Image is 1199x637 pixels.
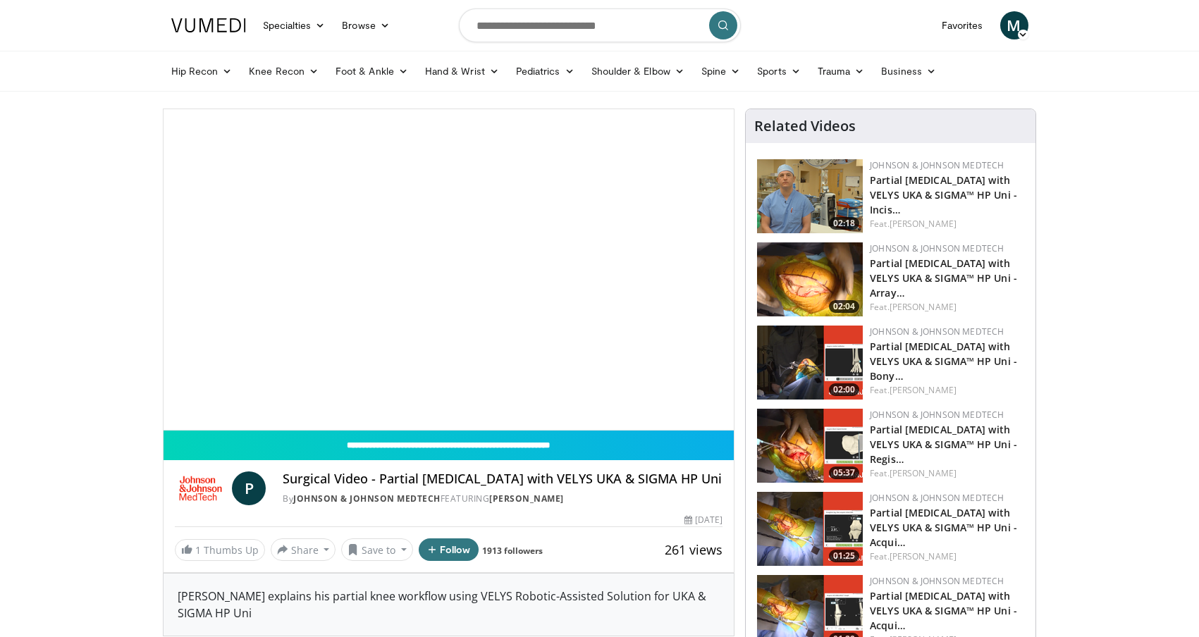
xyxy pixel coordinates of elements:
[164,109,734,431] video-js: Video Player
[870,550,1024,563] div: Feat.
[870,384,1024,397] div: Feat.
[240,57,327,85] a: Knee Recon
[757,242,863,316] img: de91269e-dc9f-44d3-9315-4c54a60fc0f6.png.150x105_q85_crop-smart_upscale.png
[870,340,1017,383] a: Partial [MEDICAL_DATA] with VELYS UKA & SIGMA™ HP Uni - Bony…
[1000,11,1028,39] a: M
[829,466,859,479] span: 05:37
[175,471,227,505] img: Johnson & Johnson MedTech
[163,57,241,85] a: Hip Recon
[829,300,859,313] span: 02:04
[333,11,398,39] a: Browse
[870,492,1004,504] a: Johnson & Johnson MedTech
[693,57,749,85] a: Spine
[684,514,723,526] div: [DATE]
[757,409,863,483] img: a774e0b8-2510-427c-a800-81b67bfb6776.png.150x105_q85_crop-smart_upscale.png
[195,543,201,557] span: 1
[829,383,859,396] span: 02:00
[890,218,957,230] a: [PERSON_NAME]
[870,467,1024,480] div: Feat.
[508,57,583,85] a: Pediatrics
[583,57,693,85] a: Shoulder & Elbow
[757,326,863,400] img: 10880183-925c-4d1d-aa73-511a6d8478f5.png.150x105_q85_crop-smart_upscale.png
[254,11,334,39] a: Specialties
[870,326,1004,338] a: Johnson & Johnson MedTech
[890,550,957,562] a: [PERSON_NAME]
[870,256,1017,299] a: Partial [MEDICAL_DATA] with VELYS UKA & SIGMA™ HP Uni - Array…
[459,8,741,42] input: Search topics, interventions
[757,159,863,233] img: 54cbb26e-ac4b-4a39-a481-95817778ae11.png.150x105_q85_crop-smart_upscale.png
[482,545,543,557] a: 1913 followers
[757,492,863,566] img: e08a7d39-3b34-4ac3-abe8-53cc16b57bb7.png.150x105_q85_crop-smart_upscale.png
[933,11,992,39] a: Favorites
[870,506,1017,549] a: Partial [MEDICAL_DATA] with VELYS UKA & SIGMA™ HP Uni - Acqui…
[890,467,957,479] a: [PERSON_NAME]
[283,493,723,505] div: By FEATURING
[175,539,265,561] a: 1 Thumbs Up
[757,242,863,316] a: 02:04
[164,574,734,636] div: [PERSON_NAME] explains his partial knee workflow using VELYS Robotic-Assisted Solution for UKA & ...
[870,423,1017,466] a: Partial [MEDICAL_DATA] with VELYS UKA & SIGMA™ HP Uni - Regis…
[419,538,479,561] button: Follow
[809,57,873,85] a: Trauma
[870,159,1004,171] a: Johnson & Johnson MedTech
[665,541,723,558] span: 261 views
[754,118,856,135] h4: Related Videos
[890,384,957,396] a: [PERSON_NAME]
[757,326,863,400] a: 02:00
[232,471,266,505] a: P
[890,301,957,313] a: [PERSON_NAME]
[327,57,417,85] a: Foot & Ankle
[870,589,1017,632] a: Partial [MEDICAL_DATA] with VELYS UKA & SIGMA™ HP Uni - Acqui…
[749,57,809,85] a: Sports
[757,159,863,233] a: 02:18
[829,217,859,230] span: 02:18
[870,301,1024,314] div: Feat.
[341,538,413,561] button: Save to
[283,471,723,487] h4: Surgical Video - Partial [MEDICAL_DATA] with VELYS UKA & SIGMA HP Uni
[171,18,246,32] img: VuMedi Logo
[417,57,508,85] a: Hand & Wrist
[757,409,863,483] a: 05:37
[870,242,1004,254] a: Johnson & Johnson MedTech
[293,493,441,505] a: Johnson & Johnson MedTech
[870,173,1017,216] a: Partial [MEDICAL_DATA] with VELYS UKA & SIGMA™ HP Uni - Incis…
[271,538,336,561] button: Share
[873,57,945,85] a: Business
[829,550,859,562] span: 01:25
[757,492,863,566] a: 01:25
[870,218,1024,230] div: Feat.
[870,575,1004,587] a: Johnson & Johnson MedTech
[870,409,1004,421] a: Johnson & Johnson MedTech
[489,493,564,505] a: [PERSON_NAME]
